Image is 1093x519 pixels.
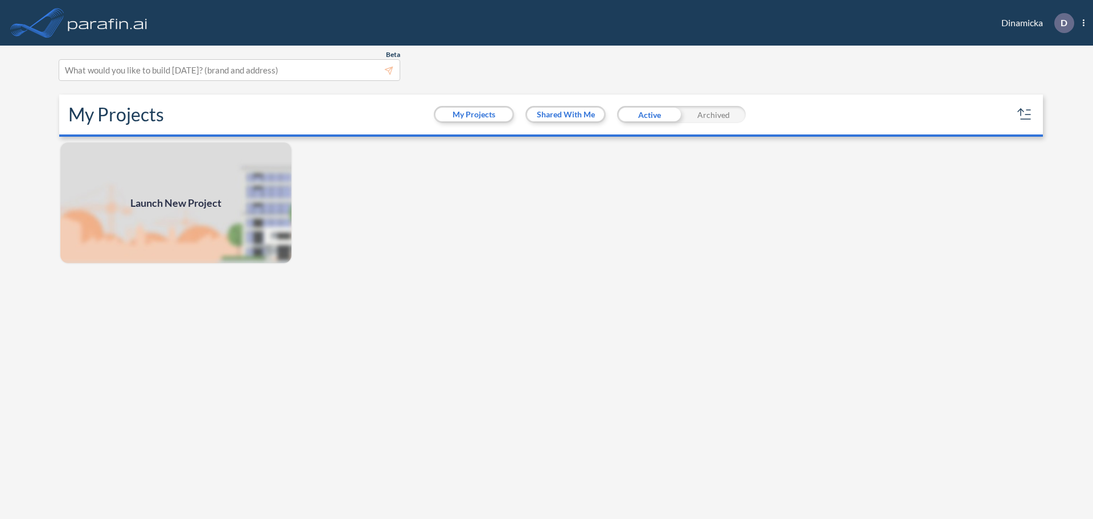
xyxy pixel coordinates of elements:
[65,11,150,34] img: logo
[59,141,293,264] img: add
[1016,105,1034,124] button: sort
[59,141,293,264] a: Launch New Project
[435,108,512,121] button: My Projects
[68,104,164,125] h2: My Projects
[617,106,681,123] div: Active
[681,106,746,123] div: Archived
[1061,18,1067,28] p: D
[386,50,400,59] span: Beta
[130,195,221,211] span: Launch New Project
[984,13,1084,33] div: Dinamicka
[527,108,604,121] button: Shared With Me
